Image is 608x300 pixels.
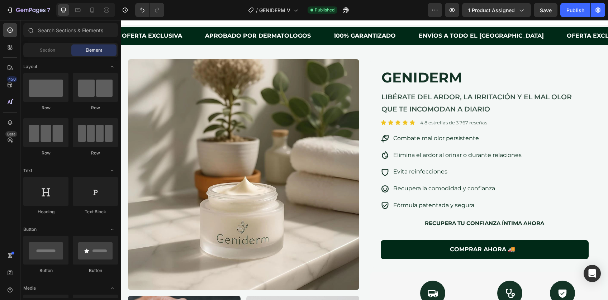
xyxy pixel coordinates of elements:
div: Beta [5,131,17,137]
span: Section [40,47,55,53]
p: OFERTA EXCLUSIVA [446,11,506,21]
iframe: Design area [121,20,608,300]
span: Button [23,226,37,233]
h2: GENIDERM [260,48,468,67]
div: 450 [7,76,17,82]
div: Button [23,267,68,274]
span: Toggle open [106,165,118,176]
div: Text Block [73,209,118,215]
p: Elimina el ardor al orinar o durante relaciones [272,130,401,141]
img: gempages_572715924684014816-133f171d-40df-47a9-9900-f8b99ca67e53.webp [7,39,238,270]
button: Publish [560,3,590,17]
p: Fórmula patentada y segura [272,180,401,191]
span: Save [540,7,552,13]
div: Heading [23,209,68,215]
p: Recupera tu confianza íntima AHORA [261,198,467,208]
div: Row [73,105,118,111]
p: Recupera la comodidad y confianza [272,163,401,174]
div: Button [73,267,118,274]
span: Layout [23,63,37,70]
span: Toggle open [106,224,118,235]
span: / [256,6,258,14]
button: 1 product assigned [462,3,531,17]
span: Text [23,167,32,174]
p: Evita reinfecciones [272,147,401,157]
span: 1 product assigned [468,6,515,14]
div: Row [23,105,68,111]
input: Search Sections & Elements [23,23,118,37]
p: Libérate del ardor, la irritación y el mal olor que te incomodan a diario [261,71,467,95]
button: 7 [3,3,53,17]
div: Open Intercom Messenger [584,265,601,282]
span: Published [315,7,334,13]
span: GENIDERM V [259,6,290,14]
div: Row [23,150,68,156]
button: <p>COMPRAR AHORA 🚚</p> [260,220,468,239]
div: Undo/Redo [135,3,164,17]
span: Toggle open [106,282,118,294]
button: Save [534,3,557,17]
p: COMPRAR AHORA 🚚 [329,224,394,235]
span: Element [86,47,102,53]
p: 7 [47,6,50,14]
span: Media [23,285,36,291]
div: Row [73,150,118,156]
span: Toggle open [106,61,118,72]
p: Combate mal olor persistente [272,113,401,124]
p: 4.8 estrellas de 3 767 reseñas [299,100,366,106]
div: Publish [566,6,584,14]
